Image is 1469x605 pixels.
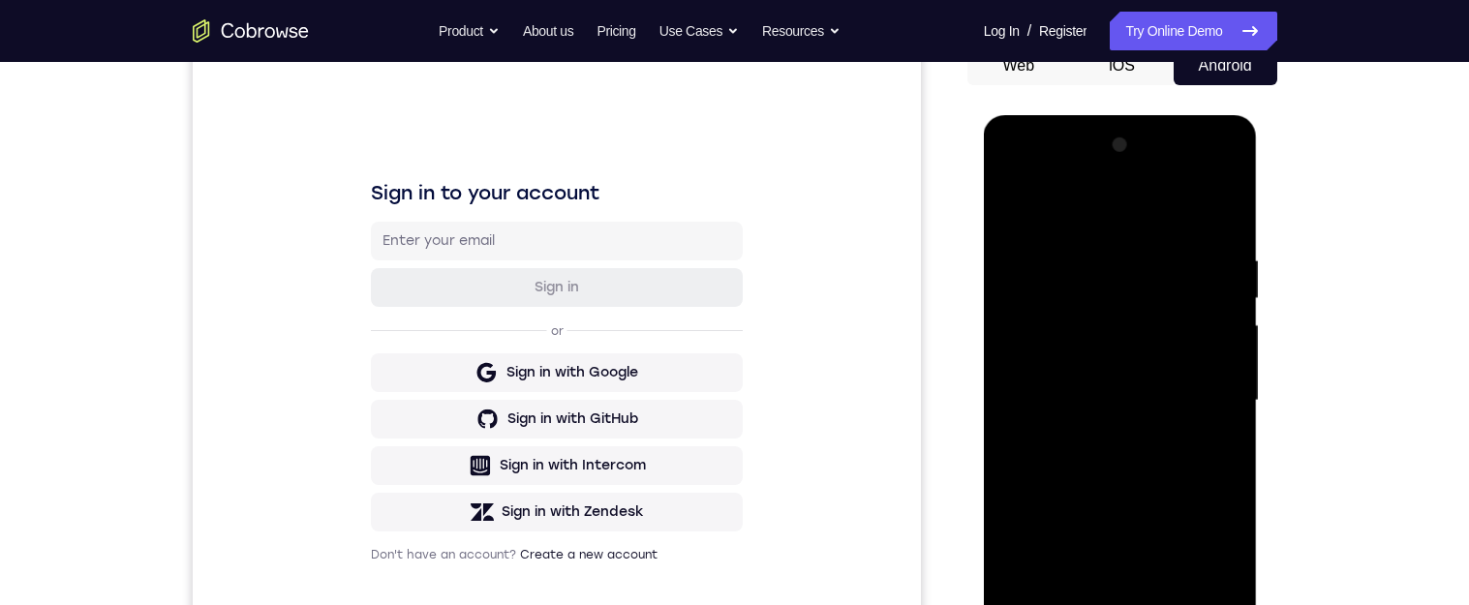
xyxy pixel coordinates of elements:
button: Sign in with Google [178,307,550,346]
a: Try Online Demo [1110,12,1276,50]
div: Sign in with Google [314,317,445,336]
button: Sign in with Zendesk [178,446,550,485]
button: Use Cases [659,12,739,50]
div: Sign in with Intercom [307,409,453,429]
p: Don't have an account? [178,500,550,516]
button: Web [967,46,1071,85]
a: Log In [984,12,1020,50]
button: Sign in with GitHub [178,353,550,392]
a: About us [523,12,573,50]
div: Sign in with GitHub [315,363,445,382]
a: Go to the home page [193,19,309,43]
button: Sign in with Intercom [178,400,550,439]
span: / [1027,19,1031,43]
button: Resources [762,12,841,50]
a: Register [1039,12,1086,50]
button: iOS [1070,46,1174,85]
a: Create a new account [327,501,465,515]
a: Pricing [597,12,635,50]
button: Android [1174,46,1277,85]
button: Product [439,12,500,50]
div: Sign in with Zendesk [309,456,451,475]
p: or [354,277,375,292]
